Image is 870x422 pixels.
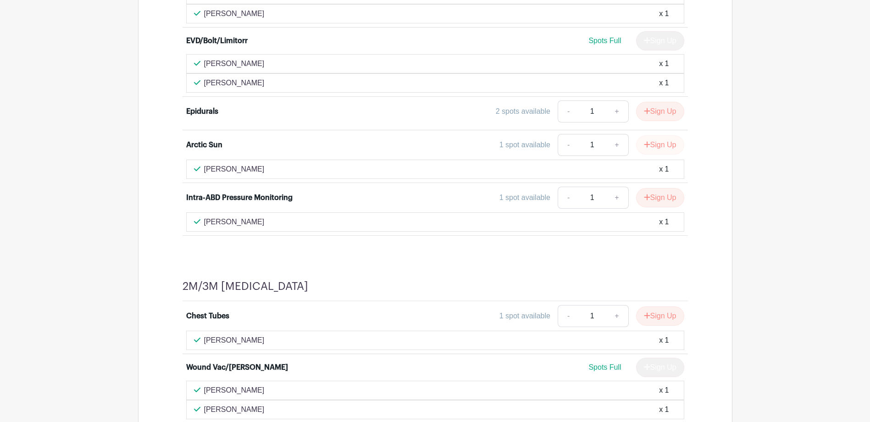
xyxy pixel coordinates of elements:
[204,58,265,69] p: [PERSON_NAME]
[605,100,628,122] a: +
[659,385,669,396] div: x 1
[186,35,248,46] div: EVD/Bolt/Limitorr
[186,106,218,117] div: Epidurals
[659,217,669,228] div: x 1
[186,311,229,322] div: Chest Tubes
[558,134,579,156] a: -
[204,404,265,415] p: [PERSON_NAME]
[558,305,579,327] a: -
[636,135,684,155] button: Sign Up
[605,187,628,209] a: +
[204,385,265,396] p: [PERSON_NAME]
[588,363,621,371] span: Spots Full
[659,404,669,415] div: x 1
[499,192,550,203] div: 1 spot available
[636,306,684,326] button: Sign Up
[204,78,265,89] p: [PERSON_NAME]
[636,188,684,207] button: Sign Up
[186,139,222,150] div: Arctic Sun
[659,78,669,89] div: x 1
[496,106,550,117] div: 2 spots available
[605,305,628,327] a: +
[558,100,579,122] a: -
[499,311,550,322] div: 1 spot available
[183,280,308,293] h4: 2M/3M [MEDICAL_DATA]
[605,134,628,156] a: +
[204,8,265,19] p: [PERSON_NAME]
[186,192,293,203] div: Intra-ABD Pressure Monitoring
[659,8,669,19] div: x 1
[659,335,669,346] div: x 1
[558,187,579,209] a: -
[636,102,684,121] button: Sign Up
[204,164,265,175] p: [PERSON_NAME]
[588,37,621,44] span: Spots Full
[204,217,265,228] p: [PERSON_NAME]
[186,362,288,373] div: Wound Vac/[PERSON_NAME]
[499,139,550,150] div: 1 spot available
[659,164,669,175] div: x 1
[204,335,265,346] p: [PERSON_NAME]
[659,58,669,69] div: x 1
